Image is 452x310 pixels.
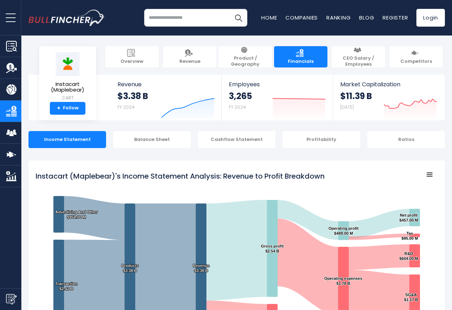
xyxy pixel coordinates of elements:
a: Competitors [389,46,443,67]
a: Companies [285,14,318,21]
text: Operating expenses $1.78 B [324,276,362,285]
span: Employees [229,81,325,88]
a: Market Capitalization $11.39 B [DATE] [333,75,444,120]
small: CART [45,95,90,101]
text: Products $3.38 B [121,263,139,273]
button: Search [230,9,247,27]
a: Home [261,14,277,21]
span: Instacart (Maplebear) [45,81,90,93]
a: Product / Geography [219,46,272,67]
strong: + [57,105,61,112]
div: Ratios [367,131,445,148]
text: Operating profit $489.00 M [329,226,359,235]
strong: $11.39 B [340,91,372,102]
span: Overview [121,59,143,65]
span: Product / Geography [222,55,268,67]
a: Blog [359,14,374,21]
small: FY 2024 [117,104,135,110]
a: Financials [274,46,327,67]
span: CEO Salary / Employees [335,55,382,67]
div: Profitability [283,131,360,148]
span: Revenue [117,81,215,88]
span: Financials [288,59,314,65]
span: Revenue [179,59,200,65]
text: SG&A $1.17 B [404,293,418,302]
small: [DATE] [340,104,354,110]
strong: 3,265 [229,91,252,102]
text: Net profit $457.00 M [399,213,418,222]
a: Revenue [163,46,216,67]
span: Competitors [400,59,432,65]
span: Market Capitalization [340,81,437,88]
a: Ranking [326,14,351,21]
tspan: Instacart (Maplebear)'s Income Statement Analysis: Revenue to Profit Breakdown [36,171,325,181]
img: bullfincher logo [28,10,105,26]
text: Transaction $2.42 B [55,282,78,291]
div: Cashflow Statement [198,131,275,148]
a: Register [383,14,408,21]
text: Tax $95.00 M [401,231,418,240]
strong: $3.38 B [117,91,148,102]
text: R&D $604.00 M [399,251,418,261]
a: +Follow [50,102,85,115]
text: Revenue $3.38 B [193,263,210,273]
a: Revenue $3.38 B FY 2024 [110,75,222,120]
a: Instacart (Maplebear) CART [44,52,91,102]
text: Gross profit $2.54 B [261,244,284,253]
a: CEO Salary / Employees [332,46,385,67]
text: Advertising And Other $958.00 M [55,210,98,219]
div: Balance Sheet [113,131,191,148]
div: Income Statement [28,131,106,148]
small: FY 2024 [229,104,246,110]
a: Login [416,9,445,27]
a: Overview [105,46,159,67]
a: Employees 3,265 FY 2024 [222,75,332,120]
a: Go to homepage [28,10,105,26]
